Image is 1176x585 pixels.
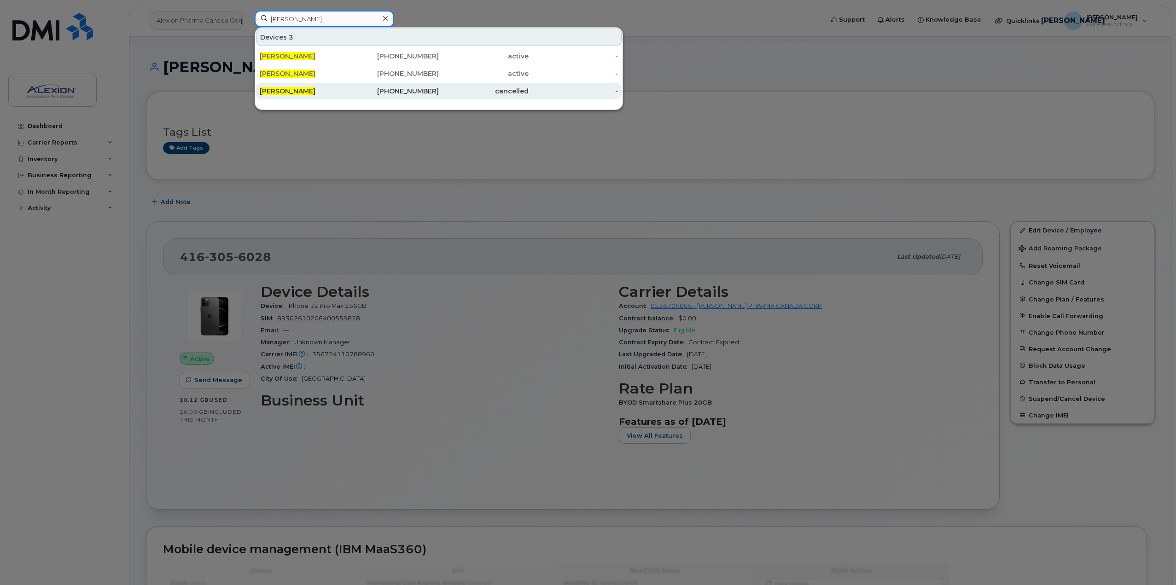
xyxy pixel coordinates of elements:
[349,87,439,96] div: [PHONE_NUMBER]
[529,87,618,96] div: -
[260,87,315,95] span: [PERSON_NAME]
[439,87,529,96] div: cancelled
[439,69,529,78] div: active
[439,52,529,61] div: active
[529,69,618,78] div: -
[256,29,622,46] div: Devices
[349,69,439,78] div: [PHONE_NUMBER]
[260,52,315,60] span: [PERSON_NAME]
[255,11,394,27] input: Find something...
[256,83,622,99] a: [PERSON_NAME][PHONE_NUMBER]cancelled-
[256,65,622,82] a: [PERSON_NAME][PHONE_NUMBER]active-
[256,48,622,64] a: [PERSON_NAME][PHONE_NUMBER]active-
[289,33,293,42] span: 3
[349,52,439,61] div: [PHONE_NUMBER]
[260,70,315,78] span: [PERSON_NAME]
[529,52,618,61] div: -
